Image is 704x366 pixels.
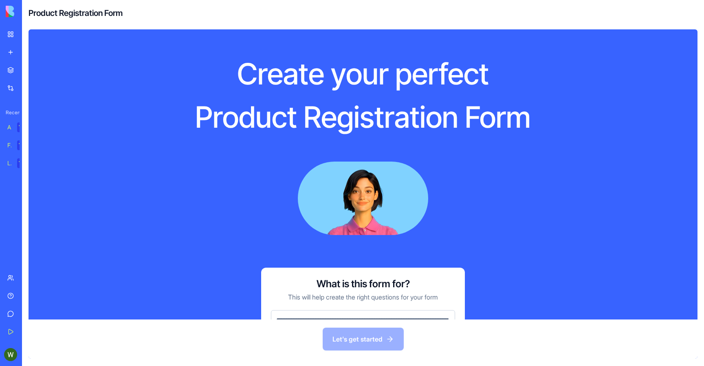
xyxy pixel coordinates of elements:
[2,109,20,116] span: Recent
[2,155,35,171] a: Literary BlogTRY
[4,348,17,361] img: ACg8ocJfX902z323eJv0WgYs8to-prm3hRyyT9LVmbu9YU5sKTReeg=s96-c
[7,159,11,167] div: Literary Blog
[180,55,546,92] h1: Create your perfect
[17,122,30,132] div: TRY
[288,292,438,302] p: This will help create the right questions for your form
[2,137,35,153] a: Feedback FormTRY
[17,140,30,150] div: TRY
[2,119,35,135] a: AI Logo GeneratorTRY
[6,6,56,17] img: logo
[7,123,11,131] div: AI Logo Generator
[317,277,410,291] h3: What is this form for?
[180,99,546,135] h1: Product Registration Form
[17,158,30,168] div: TRY
[7,141,11,149] div: Feedback Form
[29,7,123,19] h4: Product Registration Form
